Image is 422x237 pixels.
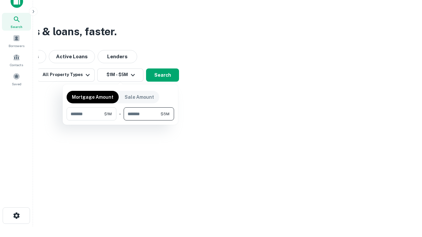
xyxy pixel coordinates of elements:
[125,93,154,101] p: Sale Amount
[161,111,169,117] span: $5M
[389,184,422,216] iframe: Chat Widget
[119,107,121,120] div: -
[104,111,112,117] span: $1M
[72,93,113,101] p: Mortgage Amount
